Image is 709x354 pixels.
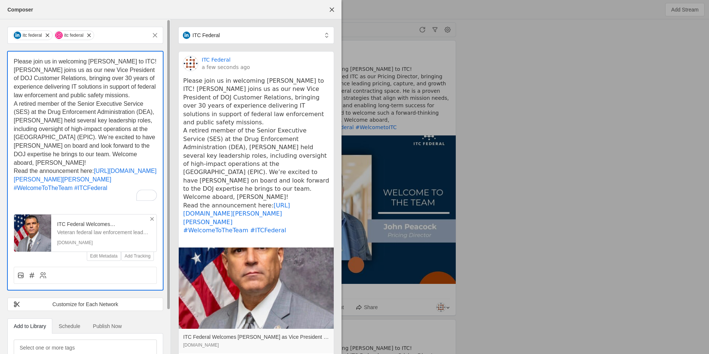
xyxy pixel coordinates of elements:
pre: Please join us in welcoming [PERSON_NAME] to ITC! [PERSON_NAME] joins us as our new Vice Presiden... [183,77,329,243]
span: #WelcomeToTheTeam [14,185,73,191]
span: Schedule [59,324,80,329]
a: [URL][DOMAIN_NAME][PERSON_NAME][PERSON_NAME] [183,202,290,226]
button: Remove all [148,29,162,42]
img: cache [183,56,198,71]
button: Edit Metadata [87,252,121,260]
img: ITC Federal Welcomes Jeff T. Walsh as Vice President of DOJ Customer Relations - ITC Federal [14,214,51,252]
button: Add Tracking [122,252,154,260]
a: #ITCFederal [250,227,286,234]
a: a few seconds ago [202,63,250,71]
span: ITC Federal Welcomes Jeff T. Walsh as Vice President of DOJ Customer Relations - ITC Federal [183,333,329,341]
mat-label: Select one or more tags [20,343,75,352]
span: Please join us in welcoming [PERSON_NAME] to ITC! [PERSON_NAME] joins us as our new Vice Presiden... [14,58,158,98]
p: Veteran federal law enforcement leader joins ITC to strengthen DOJ partnerships and drive mission... [57,229,151,236]
div: Composer [7,6,33,13]
a: ITC Federal [202,56,231,63]
app-icon: Remove [149,216,155,222]
span: ITC Federal [192,32,220,39]
a: #WelcomeToTheTeam [183,227,248,234]
span: Read the announcement here: [14,168,94,174]
img: cache [179,248,334,329]
span: Publish Now [93,324,122,329]
span: [DOMAIN_NAME] [183,341,329,349]
a: ITC Federal Welcomes [PERSON_NAME] as Vice President of DOJ Customer Relations - ITC Federal[DOMA... [179,329,334,353]
span: Add to Library [14,324,46,329]
span: #ITCFederal [74,185,107,191]
div: [DOMAIN_NAME] [57,240,151,246]
button: Customize for Each Network [7,298,163,311]
div: itc federal [64,32,83,38]
div: Customize for Each Network [13,301,157,308]
div: To enrich screen reader interactions, please activate Accessibility in Grammarly extension settings [14,58,157,201]
div: itc federal [23,32,42,38]
div: ITC Federal Welcomes Jeff T. Walsh as Vice President of DOJ Customer Relations - ITC Federal [57,220,151,228]
span: A retired member of the Senior Executive Service (SES) at the Drug Enforcement Administration (DE... [14,101,157,166]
